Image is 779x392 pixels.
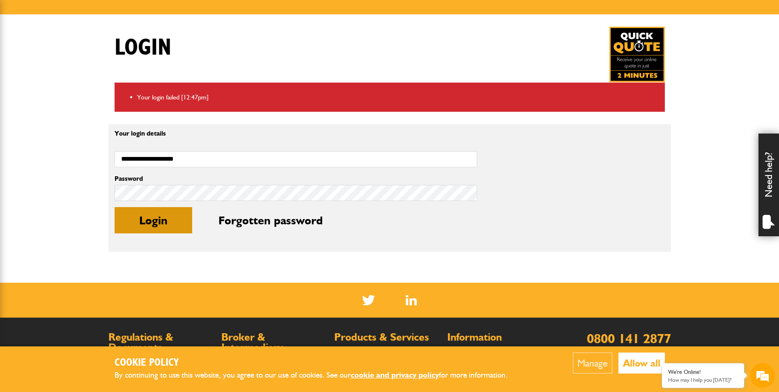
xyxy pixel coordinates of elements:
[115,207,192,233] button: Login
[221,332,326,353] h2: Broker & Intermediary
[758,134,779,236] div: Need help?
[609,27,665,82] a: Get your insurance quote in just 2-minutes
[406,295,417,305] a: LinkedIn
[115,130,477,137] p: Your login details
[194,207,347,233] button: Forgotten password
[137,92,659,103] li: Your login failed [12:47pm]
[618,353,665,374] button: Allow all
[447,332,552,343] h2: Information
[334,332,439,343] h2: Products & Services
[108,332,213,353] h2: Regulations & Documents
[609,27,665,82] img: Quick Quote
[406,295,417,305] img: Linked In
[115,357,521,369] h2: Cookie Policy
[587,330,671,346] a: 0800 141 2877
[351,370,439,380] a: cookie and privacy policy
[668,369,738,376] div: We're Online!
[115,369,521,382] p: By continuing to use this website, you agree to our use of cookies. See our for more information.
[573,353,612,374] button: Manage
[362,295,375,305] img: Twitter
[115,34,171,62] h1: Login
[668,377,738,383] p: How may I help you today?
[115,175,477,182] label: Password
